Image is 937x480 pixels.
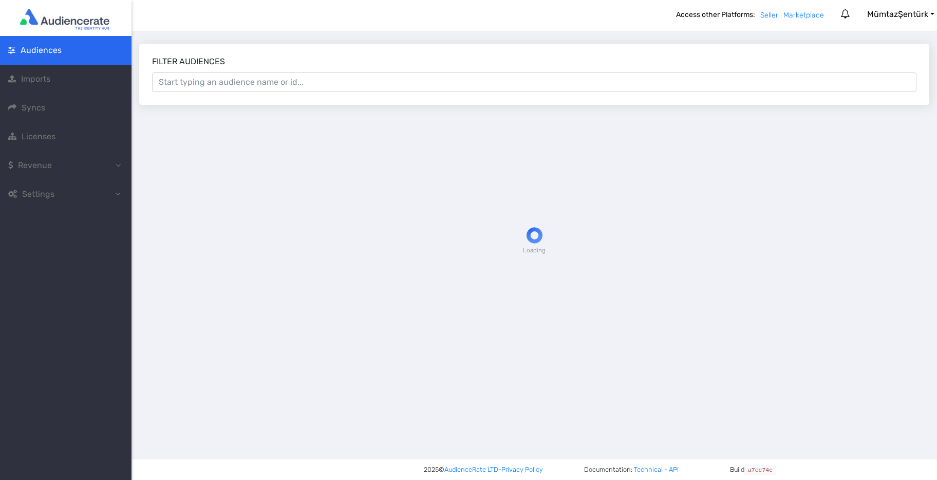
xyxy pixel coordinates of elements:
span: Audiences [21,45,62,55]
span: Syncs [22,103,45,113]
span: Licenses [22,132,55,141]
span: Revenue [18,160,52,170]
span: Loading [523,246,546,255]
span: Imports [21,74,50,84]
span: Settings [22,189,54,199]
iframe: JSD widget [931,475,937,480]
img: preloader [524,226,545,246]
